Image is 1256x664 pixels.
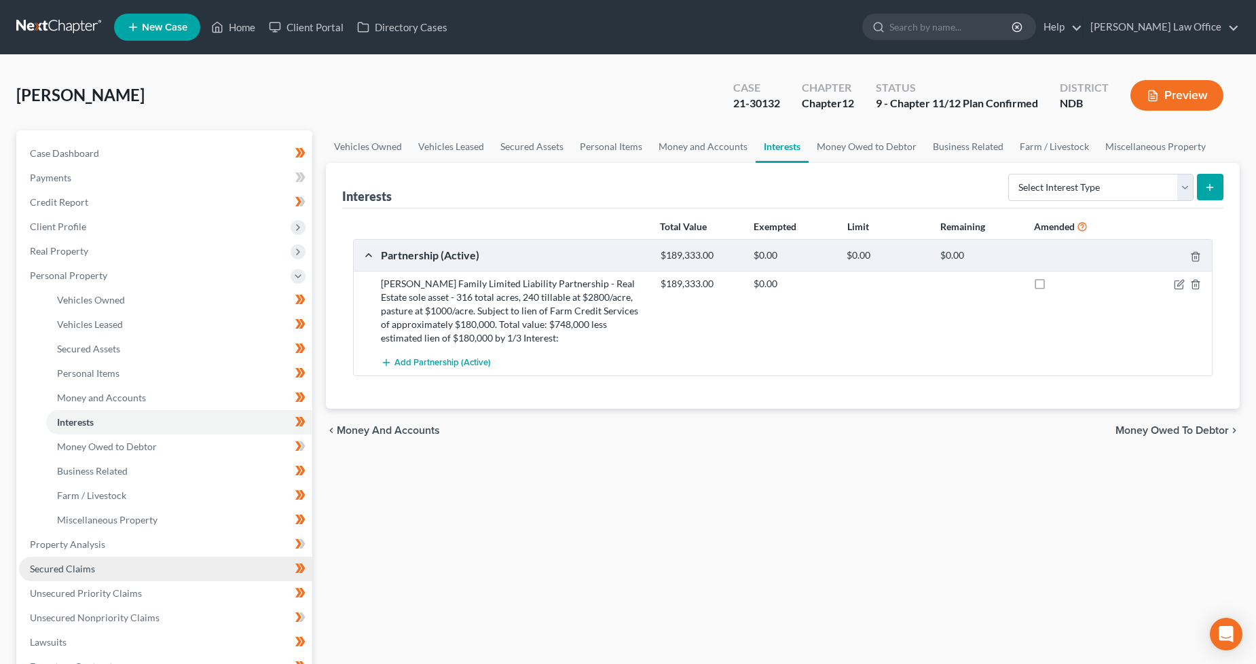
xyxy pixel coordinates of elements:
span: Money and Accounts [337,425,440,436]
a: Vehicles Leased [410,130,492,163]
a: Vehicles Owned [46,288,312,312]
strong: Exempted [754,221,796,232]
span: Interests [57,416,94,428]
strong: Amended [1034,221,1075,232]
a: Business Related [925,130,1012,163]
span: Unsecured Nonpriority Claims [30,612,160,623]
a: Personal Items [46,361,312,386]
a: Unsecured Priority Claims [19,581,312,606]
a: Miscellaneous Property [1097,130,1214,163]
div: District [1060,80,1109,96]
a: Money Owed to Debtor [46,435,312,459]
a: Interests [46,410,312,435]
a: Money Owed to Debtor [809,130,925,163]
div: $0.00 [747,249,840,262]
a: Case Dashboard [19,141,312,166]
a: Vehicles Leased [46,312,312,337]
div: NDB [1060,96,1109,111]
span: Lawsuits [30,636,67,648]
strong: Total Value [660,221,707,232]
a: Interests [756,130,809,163]
div: $0.00 [747,277,840,291]
i: chevron_left [326,425,337,436]
a: Help [1037,15,1082,39]
div: $189,333.00 [654,249,747,262]
button: chevron_left Money and Accounts [326,425,440,436]
a: Unsecured Nonpriority Claims [19,606,312,630]
a: Vehicles Owned [326,130,410,163]
input: Search by name... [889,14,1014,39]
span: Money Owed to Debtor [57,441,157,452]
span: Secured Assets [57,343,120,354]
span: Add Partnership (Active) [394,358,491,369]
span: Vehicles Owned [57,294,125,306]
div: 21-30132 [733,96,780,111]
a: Business Related [46,459,312,483]
i: chevron_right [1229,425,1240,436]
div: $189,333.00 [654,277,747,291]
span: Credit Report [30,196,88,208]
strong: Limit [847,221,869,232]
div: Chapter [802,80,854,96]
div: $0.00 [840,249,933,262]
a: Client Portal [262,15,350,39]
a: Miscellaneous Property [46,508,312,532]
div: Case [733,80,780,96]
a: Home [204,15,262,39]
button: Add Partnership (Active) [381,350,491,375]
a: Secured Assets [46,337,312,361]
span: Farm / Livestock [57,490,126,501]
span: Client Profile [30,221,86,232]
span: [PERSON_NAME] [16,85,145,105]
a: Farm / Livestock [46,483,312,508]
div: Status [876,80,1038,96]
div: [PERSON_NAME] Family Limited Liability Partnership - Real Estate sole asset - 316 total acres, 24... [374,277,654,345]
span: New Case [142,22,187,33]
a: [PERSON_NAME] Law Office [1084,15,1239,39]
a: Secured Claims [19,557,312,581]
button: Preview [1130,80,1223,111]
span: Vehicles Leased [57,318,123,330]
a: Money and Accounts [650,130,756,163]
div: Partnership (Active) [374,248,654,262]
a: Farm / Livestock [1012,130,1097,163]
div: 9 - Chapter 11/12 Plan Confirmed [876,96,1038,111]
span: Unsecured Priority Claims [30,587,142,599]
span: Business Related [57,465,128,477]
span: Money Owed to Debtor [1115,425,1229,436]
a: Personal Items [572,130,650,163]
span: Money and Accounts [57,392,146,403]
div: Interests [342,188,392,204]
span: 12 [842,96,854,109]
a: Secured Assets [492,130,572,163]
span: Personal Items [57,367,119,379]
a: Payments [19,166,312,190]
span: Personal Property [30,270,107,281]
button: Money Owed to Debtor chevron_right [1115,425,1240,436]
span: Real Property [30,245,88,257]
span: Payments [30,172,71,183]
strong: Remaining [940,221,985,232]
a: Directory Cases [350,15,454,39]
span: Miscellaneous Property [57,514,158,525]
span: Property Analysis [30,538,105,550]
span: Secured Claims [30,563,95,574]
a: Property Analysis [19,532,312,557]
a: Money and Accounts [46,386,312,410]
a: Lawsuits [19,630,312,654]
a: Credit Report [19,190,312,215]
span: Case Dashboard [30,147,99,159]
div: $0.00 [934,249,1027,262]
div: Chapter [802,96,854,111]
div: Open Intercom Messenger [1210,618,1242,650]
